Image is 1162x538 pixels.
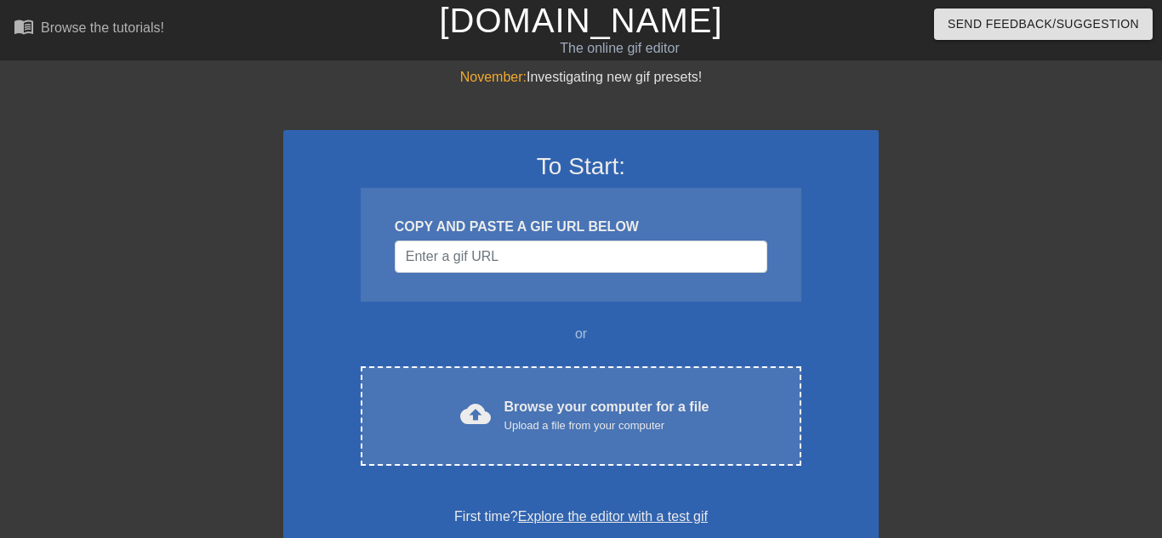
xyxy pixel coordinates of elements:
[14,16,34,37] span: menu_book
[41,20,164,35] div: Browse the tutorials!
[504,397,709,434] div: Browse your computer for a file
[396,38,843,59] div: The online gif editor
[518,509,708,524] a: Explore the editor with a test gif
[305,507,857,527] div: First time?
[14,16,164,42] a: Browse the tutorials!
[328,324,834,344] div: or
[948,14,1139,35] span: Send Feedback/Suggestion
[395,217,767,237] div: COPY AND PASTE A GIF URL BELOW
[283,67,879,88] div: Investigating new gif presets!
[504,417,709,434] div: Upload a file from your computer
[460,70,527,84] span: November:
[460,399,491,429] span: cloud_upload
[395,241,767,273] input: Username
[439,2,722,39] a: [DOMAIN_NAME]
[934,8,1153,40] button: Send Feedback/Suggestion
[305,152,857,181] h3: To Start:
